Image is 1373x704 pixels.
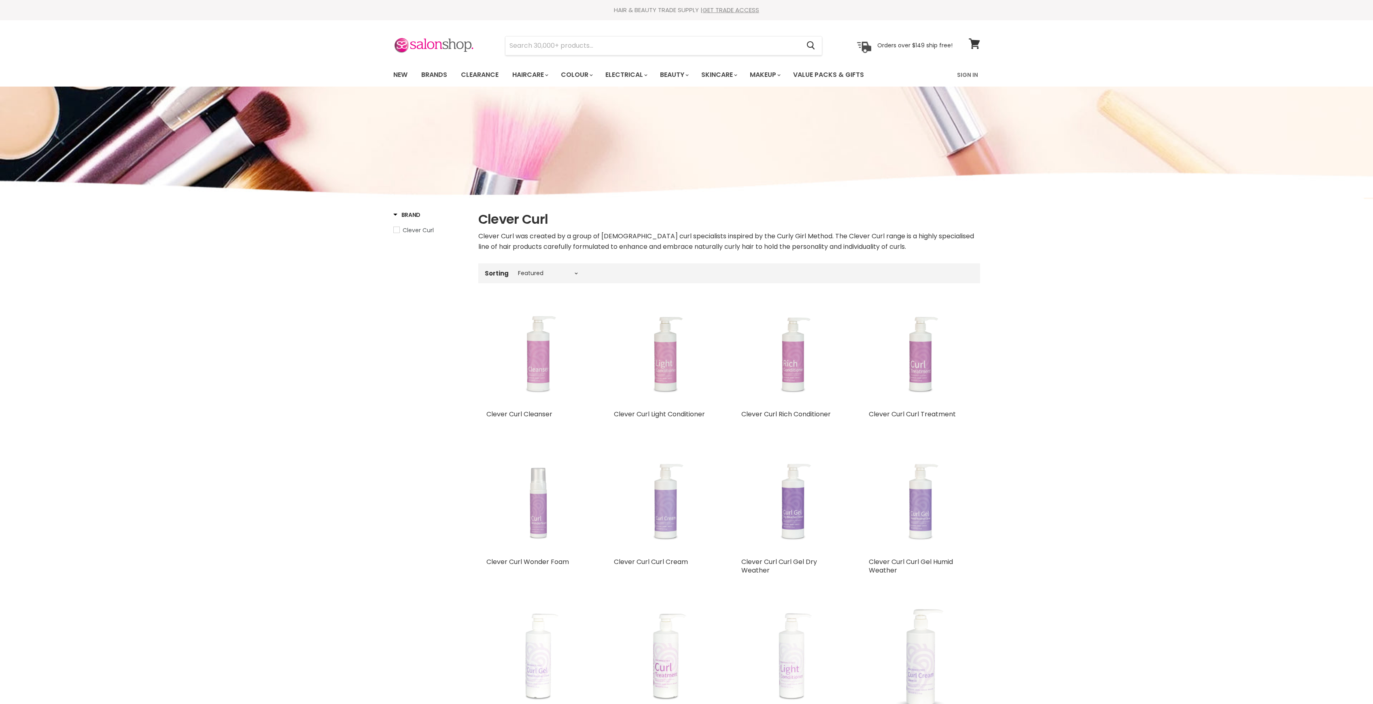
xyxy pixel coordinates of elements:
[486,303,590,406] a: Clever Curl Cleanser
[744,66,785,83] a: Makeup
[486,557,569,566] a: Clever Curl Wonder Foam
[403,226,434,234] span: Clever Curl
[869,557,953,575] a: Clever Curl Curl Gel Humid Weather
[415,66,453,83] a: Brands
[599,66,652,83] a: Electrical
[505,36,800,55] input: Search
[614,303,717,406] a: Clever Curl Light Conditioner
[393,211,421,219] h3: Brand
[505,36,822,55] form: Product
[486,450,590,553] a: Clever Curl Wonder Foam
[387,66,414,83] a: New
[387,63,911,87] ul: Main menu
[626,450,704,553] img: Clever Curl Curl Cream
[881,303,959,406] img: Clever Curl Curl Treatment
[478,211,980,228] h1: Clever Curl
[702,6,759,14] a: GET TRADE ACCESS
[486,409,552,419] a: Clever Curl Cleanser
[869,409,956,419] a: Clever Curl Curl Treatment
[626,303,704,406] img: Clever Curl Light Conditioner
[485,270,509,277] label: Sorting
[614,409,705,419] a: Clever Curl Light Conditioner
[741,557,817,575] a: Clever Curl Curl Gel Dry Weather
[555,66,598,83] a: Colour
[499,303,576,406] img: Clever Curl Cleanser
[654,66,694,83] a: Beauty
[787,66,870,83] a: Value Packs & Gifts
[800,36,822,55] button: Search
[695,66,742,83] a: Skincare
[869,303,972,406] a: Clever Curl Curl Treatment
[506,66,553,83] a: Haircare
[754,303,831,406] img: Clever Curl Rich Conditioner
[952,66,983,83] a: Sign In
[754,450,831,553] img: Clever Curl Curl Gel Dry Weather
[455,66,505,83] a: Clearance
[869,450,972,553] a: Clever Curl Curl Gel Humid Weather
[741,409,831,419] a: Clever Curl Rich Conditioner
[499,450,576,553] img: Clever Curl Wonder Foam
[478,231,974,251] span: Clever Curl was created by a group of [DEMOGRAPHIC_DATA] curl specialists inspired by the Curly G...
[383,63,990,87] nav: Main
[877,42,953,49] p: Orders over $149 ship free!
[881,450,959,553] img: Clever Curl Curl Gel Humid Weather
[614,557,688,566] a: Clever Curl Curl Cream
[741,303,845,406] a: Clever Curl Rich Conditioner
[393,226,468,235] a: Clever Curl
[741,450,845,553] a: Clever Curl Curl Gel Dry Weather
[383,6,990,14] div: HAIR & BEAUTY TRADE SUPPLY |
[614,450,717,553] a: Clever Curl Curl Cream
